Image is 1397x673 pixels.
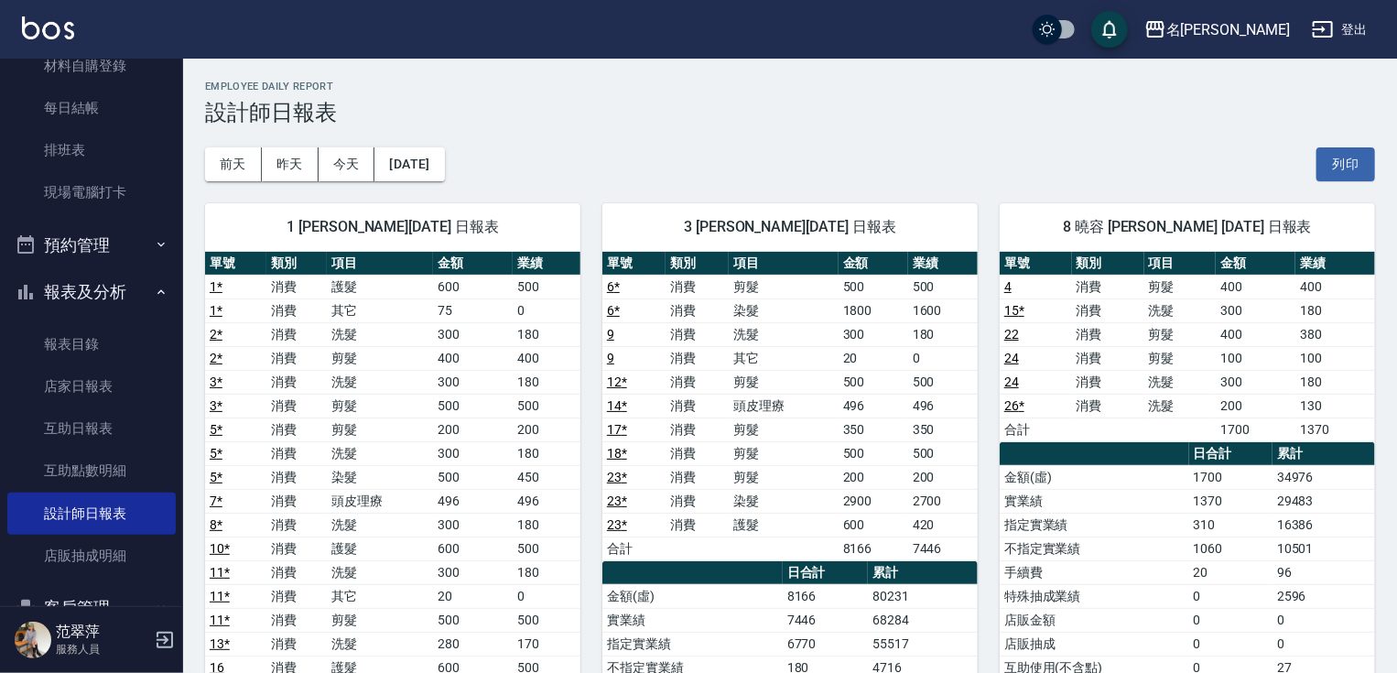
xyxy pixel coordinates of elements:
a: 4 [1004,279,1012,294]
td: 280 [433,632,513,656]
td: 180 [513,513,580,537]
td: 剪髮 [327,346,433,370]
td: 消費 [266,346,328,370]
td: 200 [908,465,978,489]
td: 消費 [266,370,328,394]
a: 材料自購登錄 [7,45,176,87]
td: 600 [839,513,908,537]
td: 洗髮 [327,632,433,656]
td: 0 [1189,632,1272,656]
th: 項目 [1144,252,1217,276]
td: 0 [513,584,580,608]
th: 累計 [868,561,978,585]
td: 2596 [1272,584,1375,608]
td: 1700 [1189,465,1272,489]
td: 180 [908,322,978,346]
th: 累計 [1272,442,1375,466]
td: 剪髮 [327,418,433,441]
td: 洗髮 [327,560,433,584]
a: 排班表 [7,129,176,171]
td: 護髮 [327,275,433,299]
table: a dense table [602,252,978,561]
button: [DATE] [374,147,444,181]
td: 合計 [1000,418,1072,441]
td: 洗髮 [327,322,433,346]
h3: 設計師日報表 [205,100,1375,125]
td: 剪髮 [729,418,839,441]
td: 消費 [1072,370,1144,394]
td: 300 [839,322,908,346]
button: 報表及分析 [7,268,176,316]
td: 1600 [908,299,978,322]
td: 75 [433,299,513,322]
td: 消費 [666,322,729,346]
th: 類別 [266,252,328,276]
td: 350 [839,418,908,441]
td: 500 [908,370,978,394]
a: 9 [607,327,614,342]
td: 20 [839,346,908,370]
td: 180 [513,441,580,465]
td: 護髮 [729,513,839,537]
td: 消費 [266,465,328,489]
td: 消費 [266,418,328,441]
td: 消費 [266,489,328,513]
button: 客戶管理 [7,584,176,632]
td: 400 [433,346,513,370]
div: 名[PERSON_NAME] [1166,18,1290,41]
th: 金額 [433,252,513,276]
td: 6770 [783,632,868,656]
td: 1370 [1189,489,1272,513]
td: 消費 [666,370,729,394]
a: 22 [1004,327,1019,342]
a: 互助日報表 [7,407,176,450]
td: 實業績 [602,608,783,632]
td: 染髮 [729,489,839,513]
td: 1700 [1216,418,1295,441]
a: 互助點數明細 [7,450,176,492]
td: 180 [513,322,580,346]
th: 項目 [729,252,839,276]
span: 3 [PERSON_NAME][DATE] 日報表 [624,218,956,236]
td: 0 [513,299,580,322]
button: 前天 [205,147,262,181]
button: save [1091,11,1128,48]
td: 剪髮 [327,608,433,632]
td: 100 [1216,346,1295,370]
td: 剪髮 [729,441,839,465]
td: 400 [1295,275,1375,299]
td: 200 [513,418,580,441]
td: 500 [839,441,908,465]
a: 24 [1004,374,1019,389]
img: Person [15,622,51,658]
span: 8 曉容 [PERSON_NAME] [DATE] 日報表 [1022,218,1353,236]
th: 類別 [666,252,729,276]
td: 店販抽成 [1000,632,1189,656]
button: 名[PERSON_NAME] [1137,11,1297,49]
td: 350 [908,418,978,441]
td: 消費 [666,489,729,513]
p: 服務人員 [56,641,149,657]
td: 消費 [666,465,729,489]
img: Logo [22,16,74,39]
td: 1800 [839,299,908,322]
td: 0 [908,346,978,370]
td: 金額(虛) [602,584,783,608]
td: 7446 [783,608,868,632]
td: 消費 [266,632,328,656]
span: 1 [PERSON_NAME][DATE] 日報表 [227,218,558,236]
td: 消費 [266,441,328,465]
td: 130 [1295,394,1375,418]
td: 剪髮 [729,465,839,489]
td: 其它 [327,584,433,608]
td: 80231 [868,584,978,608]
td: 剪髮 [729,275,839,299]
button: 列印 [1316,147,1375,181]
td: 1370 [1295,418,1375,441]
th: 業績 [1295,252,1375,276]
td: 16386 [1272,513,1375,537]
td: 剪髮 [1144,346,1217,370]
td: 其它 [327,299,433,322]
td: 180 [513,560,580,584]
td: 頭皮理療 [729,394,839,418]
